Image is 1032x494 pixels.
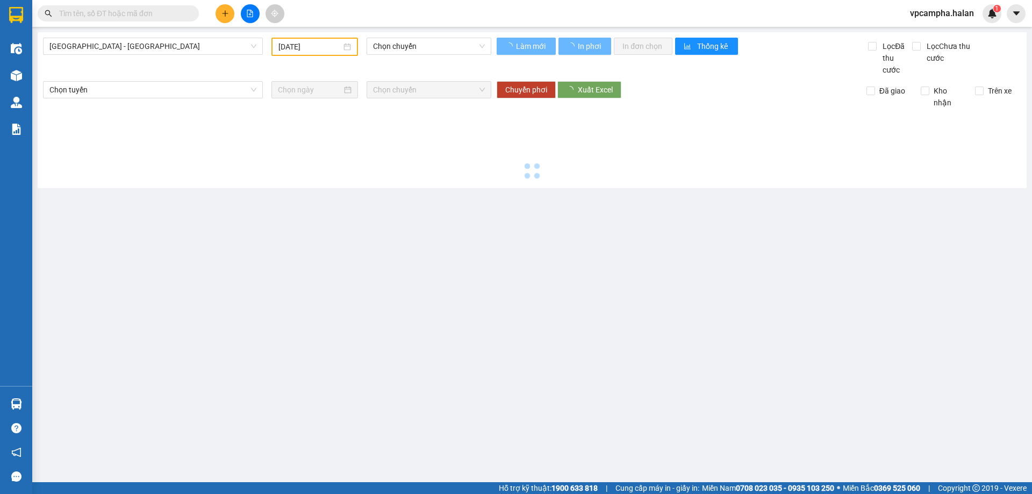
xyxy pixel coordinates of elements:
[675,38,738,55] button: bar-chartThống kê
[11,43,22,54] img: warehouse-icon
[9,7,23,23] img: logo-vxr
[59,8,186,19] input: Tìm tên, số ĐT hoặc mã đơn
[837,486,840,490] span: ⚪️
[697,40,729,52] span: Thống kê
[45,10,52,17] span: search
[843,482,920,494] span: Miền Bắc
[987,9,997,18] img: icon-new-feature
[984,85,1016,97] span: Trên xe
[928,482,930,494] span: |
[551,484,598,492] strong: 1900 633 818
[216,4,234,23] button: plus
[266,4,284,23] button: aim
[246,10,254,17] span: file-add
[993,5,1001,12] sup: 1
[278,41,341,53] input: 13/09/2025
[221,10,229,17] span: plus
[278,84,342,96] input: Chọn ngày
[567,42,576,50] span: loading
[49,82,256,98] span: Chọn tuyến
[972,484,980,492] span: copyright
[929,85,967,109] span: Kho nhận
[558,38,611,55] button: In phơi
[11,447,21,457] span: notification
[241,4,260,23] button: file-add
[1007,4,1026,23] button: caret-down
[1012,9,1021,18] span: caret-down
[614,38,672,55] button: In đơn chọn
[878,40,912,76] span: Lọc Đã thu cước
[373,38,485,54] span: Chọn chuyến
[505,42,514,50] span: loading
[497,38,556,55] button: Làm mới
[557,81,621,98] button: Xuất Excel
[874,484,920,492] strong: 0369 525 060
[11,398,22,410] img: warehouse-icon
[995,5,999,12] span: 1
[49,38,256,54] span: Hà Nội - Quảng Ninh
[615,482,699,494] span: Cung cấp máy in - giấy in:
[271,10,278,17] span: aim
[736,484,834,492] strong: 0708 023 035 - 0935 103 250
[11,70,22,81] img: warehouse-icon
[922,40,978,64] span: Lọc Chưa thu cước
[373,82,485,98] span: Chọn chuyến
[875,85,909,97] span: Đã giao
[11,471,21,482] span: message
[684,42,693,51] span: bar-chart
[499,482,598,494] span: Hỗ trợ kỹ thuật:
[606,482,607,494] span: |
[901,6,983,20] span: vpcampha.halan
[516,40,547,52] span: Làm mới
[11,97,22,108] img: warehouse-icon
[702,482,834,494] span: Miền Nam
[11,423,21,433] span: question-circle
[497,81,556,98] button: Chuyển phơi
[11,124,22,135] img: solution-icon
[578,40,603,52] span: In phơi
